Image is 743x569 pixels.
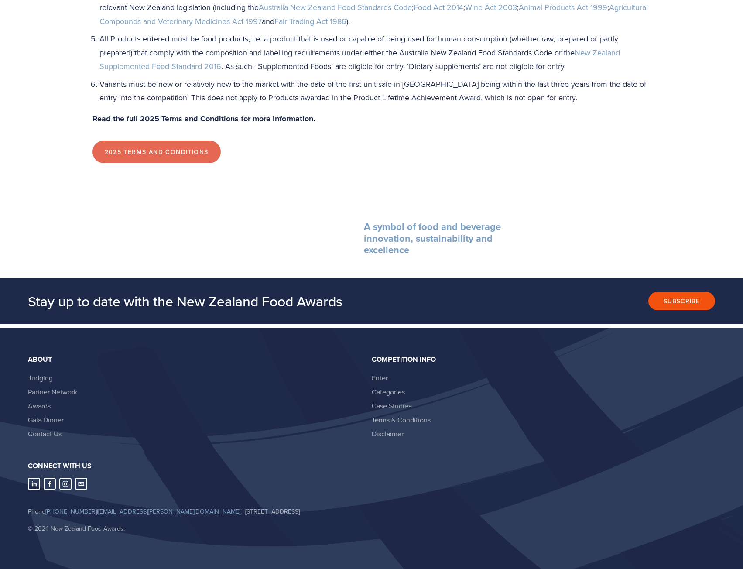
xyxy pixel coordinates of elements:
a: Contact Us [28,429,62,439]
strong: Read the full 2025 Terms and Conditions for more information. [92,113,315,124]
a: [EMAIL_ADDRESS][PERSON_NAME][DOMAIN_NAME] [98,507,240,516]
a: Awards [28,401,51,411]
p: All Products entered must be food products, i.e. a product that is used or capable of being used ... [99,32,651,73]
p: © 2024 New Zealand Food Awards. [28,523,364,534]
a: Agricultural Compounds and Veterinary Medicines Act 1997 [99,2,650,27]
a: [PHONE_NUMBER] [45,507,97,516]
h3: Connect with us [28,462,364,470]
a: Enter [372,373,388,383]
a: Judging [28,373,53,383]
button: Subscribe [648,292,715,310]
a: Partner Network [28,387,77,397]
h2: Stay up to date with the New Zealand Food Awards [28,292,481,310]
div: About [28,356,364,363]
div: Competition Info [372,356,708,363]
a: Fair Trading Act 1986 [274,16,346,27]
a: LinkedIn [28,478,40,490]
a: Instagram [59,478,72,490]
p: Phone | | [STREET_ADDRESS] [28,506,364,517]
a: 2025 Terms and Conditions [92,141,221,163]
strong: A symbol of food and beverage innovation, sustainability and excellence [364,219,503,257]
a: Case Studies [372,401,411,411]
a: Australia New Zealand Food Standards Code [259,2,412,13]
a: Abbie Harris [44,478,56,490]
a: Terms & Conditions [372,415,431,425]
a: Disclaimer [372,429,404,439]
a: nzfoodawards@massey.ac.nz [75,478,87,490]
a: Food Act 2014 [414,2,463,13]
a: Categories [372,387,405,397]
p: Variants must be new or relatively new to the market with the date of the first unit sale in [GEO... [99,77,651,105]
a: Wine Act 2003 [465,2,517,13]
a: Animal Products Act 1999 [519,2,607,13]
a: Gala Dinner [28,415,64,425]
